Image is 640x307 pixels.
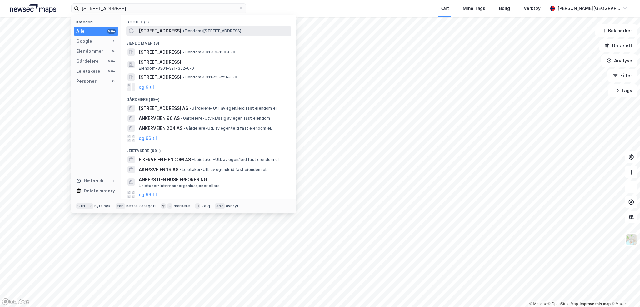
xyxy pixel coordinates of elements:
span: • [180,167,182,172]
a: OpenStreetMap [548,302,578,306]
div: Google (1) [121,15,296,26]
span: Gårdeiere • Utvikl./salg av egen fast eiendom [181,116,270,121]
div: Eiendommer [76,47,103,55]
button: og 6 til [139,83,154,91]
div: Mine Tags [463,5,485,12]
img: logo.a4113a55bc3d86da70a041830d287a7e.svg [10,4,56,13]
span: ANKERVEIEN 90 AS [139,115,180,122]
span: [STREET_ADDRESS] [139,73,181,81]
div: markere [174,204,190,209]
span: EIKERVEIEN EIENDOM AS [139,156,191,163]
iframe: Chat Widget [609,277,640,307]
button: Analyse [601,54,637,67]
span: Eiendom • 3911-29-224-0-0 [182,75,237,80]
span: [STREET_ADDRESS] [139,58,289,66]
span: Leietaker • Utl. av egen/leid fast eiendom el. [192,157,280,162]
div: esc [215,203,225,209]
a: Mapbox homepage [2,298,29,305]
div: [PERSON_NAME][GEOGRAPHIC_DATA] [557,5,620,12]
div: Google [76,37,92,45]
div: avbryt [226,204,239,209]
div: 99+ [107,59,116,64]
div: Kontrollprogram for chat [609,277,640,307]
span: ANKERSTIEN HUSEIERFORENING [139,176,289,183]
span: Leietaker • Interesseorganisasjoner ellers [139,183,220,188]
button: Tags [608,84,637,97]
button: Bokmerker [595,24,637,37]
button: Filter [607,69,637,82]
div: Alle [76,27,85,35]
span: Gårdeiere • Utl. av egen/leid fast eiendom el. [189,106,277,111]
div: Leietakere (99+) [121,143,296,155]
span: • [182,75,184,79]
img: Z [625,234,637,245]
div: Gårdeiere (99+) [121,92,296,103]
div: tab [116,203,125,209]
span: • [182,28,184,33]
span: Eiendom • 301-33-190-0-0 [182,50,235,55]
div: 9 [111,49,116,54]
div: nytt søk [94,204,111,209]
div: velg [202,204,210,209]
div: 99+ [107,69,116,74]
div: Eiendommer (9) [121,36,296,47]
span: Leietaker • Utl. av egen/leid fast eiendom el. [180,167,267,172]
div: 1 [111,178,116,183]
button: Datasett [599,39,637,52]
div: Leietakere [76,67,100,75]
div: Ctrl + k [76,203,93,209]
span: [STREET_ADDRESS] AS [139,105,188,112]
div: Kategori [76,20,118,24]
span: Eiendom • [STREET_ADDRESS] [182,28,241,33]
input: Søk på adresse, matrikkel, gårdeiere, leietakere eller personer [79,4,238,13]
span: [STREET_ADDRESS] [139,48,181,56]
span: ANKERVEIEN 204 AS [139,125,182,132]
span: • [189,106,191,111]
span: [STREET_ADDRESS] [139,27,181,35]
div: 1 [111,39,116,44]
span: AKERSVEIEN 19 AS [139,166,178,173]
span: Eiendom • 3301-321-352-0-0 [139,66,194,71]
div: Verktøy [524,5,541,12]
span: • [184,126,186,131]
span: • [181,116,183,121]
div: Personer [76,77,97,85]
div: Delete history [84,187,115,195]
div: Kart [440,5,449,12]
div: 0 [111,79,116,84]
span: • [182,50,184,54]
div: Gårdeiere [76,57,99,65]
div: 99+ [107,29,116,34]
div: Historikk [76,177,103,185]
a: Improve this map [580,302,611,306]
div: Bolig [499,5,510,12]
button: og 96 til [139,191,157,198]
a: Mapbox [529,302,547,306]
span: Gårdeiere • Utl. av egen/leid fast eiendom el. [184,126,272,131]
span: • [192,157,194,162]
button: og 96 til [139,135,157,142]
div: neste kategori [126,204,156,209]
